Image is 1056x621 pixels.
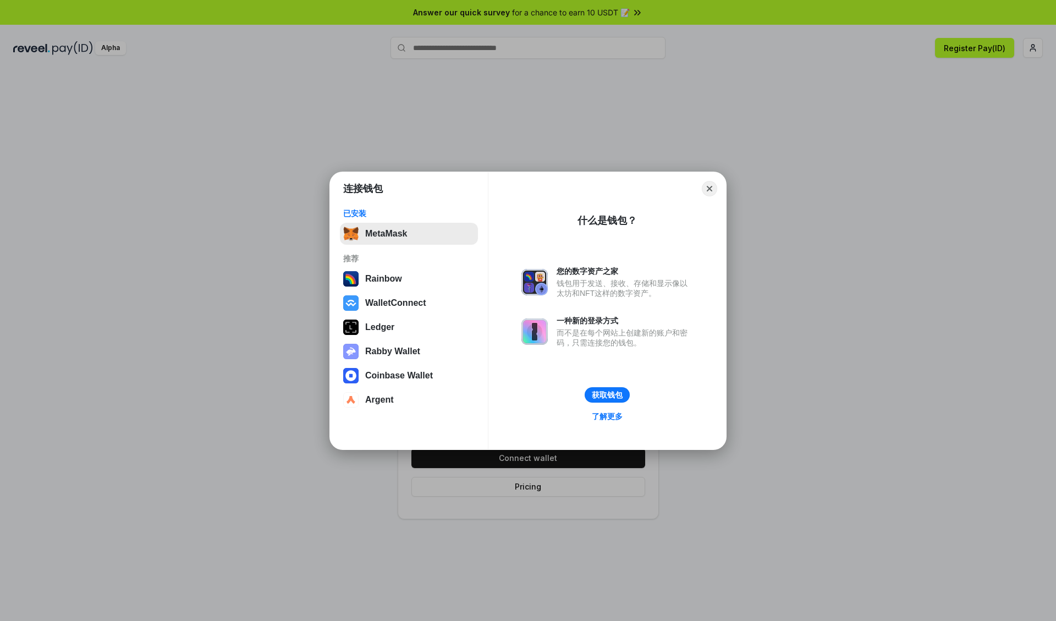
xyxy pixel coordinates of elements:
[521,318,548,345] img: svg+xml,%3Csvg%20xmlns%3D%22http%3A%2F%2Fwww.w3.org%2F2000%2Fsvg%22%20fill%3D%22none%22%20viewBox...
[592,411,623,421] div: 了解更多
[340,268,478,290] button: Rainbow
[365,395,394,405] div: Argent
[343,344,359,359] img: svg+xml,%3Csvg%20xmlns%3D%22http%3A%2F%2Fwww.w3.org%2F2000%2Fsvg%22%20fill%3D%22none%22%20viewBox...
[365,229,407,239] div: MetaMask
[340,316,478,338] button: Ledger
[343,368,359,383] img: svg+xml,%3Csvg%20width%3D%2228%22%20height%3D%2228%22%20viewBox%3D%220%200%2028%2028%22%20fill%3D...
[592,390,623,400] div: 获取钱包
[365,274,402,284] div: Rainbow
[340,365,478,387] button: Coinbase Wallet
[557,278,693,298] div: 钱包用于发送、接收、存储和显示像以太坊和NFT这样的数字资产。
[557,316,693,326] div: 一种新的登录方式
[340,223,478,245] button: MetaMask
[340,292,478,314] button: WalletConnect
[557,328,693,348] div: 而不是在每个网站上创建新的账户和密码，只需连接您的钱包。
[343,226,359,241] img: svg+xml,%3Csvg%20fill%3D%22none%22%20height%3D%2233%22%20viewBox%3D%220%200%2035%2033%22%20width%...
[557,266,693,276] div: 您的数字资产之家
[365,298,426,308] div: WalletConnect
[585,387,630,403] button: 获取钱包
[365,347,420,356] div: Rabby Wallet
[343,295,359,311] img: svg+xml,%3Csvg%20width%3D%2228%22%20height%3D%2228%22%20viewBox%3D%220%200%2028%2028%22%20fill%3D...
[340,340,478,362] button: Rabby Wallet
[343,320,359,335] img: svg+xml,%3Csvg%20xmlns%3D%22http%3A%2F%2Fwww.w3.org%2F2000%2Fsvg%22%20width%3D%2228%22%20height%3...
[343,208,475,218] div: 已安装
[343,182,383,195] h1: 连接钱包
[585,409,629,424] a: 了解更多
[343,271,359,287] img: svg+xml,%3Csvg%20width%3D%22120%22%20height%3D%22120%22%20viewBox%3D%220%200%20120%20120%22%20fil...
[702,181,717,196] button: Close
[343,392,359,408] img: svg+xml,%3Csvg%20width%3D%2228%22%20height%3D%2228%22%20viewBox%3D%220%200%2028%2028%22%20fill%3D...
[521,269,548,295] img: svg+xml,%3Csvg%20xmlns%3D%22http%3A%2F%2Fwww.w3.org%2F2000%2Fsvg%22%20fill%3D%22none%22%20viewBox...
[340,389,478,411] button: Argent
[365,371,433,381] div: Coinbase Wallet
[365,322,394,332] div: Ledger
[577,214,637,227] div: 什么是钱包？
[343,254,475,263] div: 推荐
